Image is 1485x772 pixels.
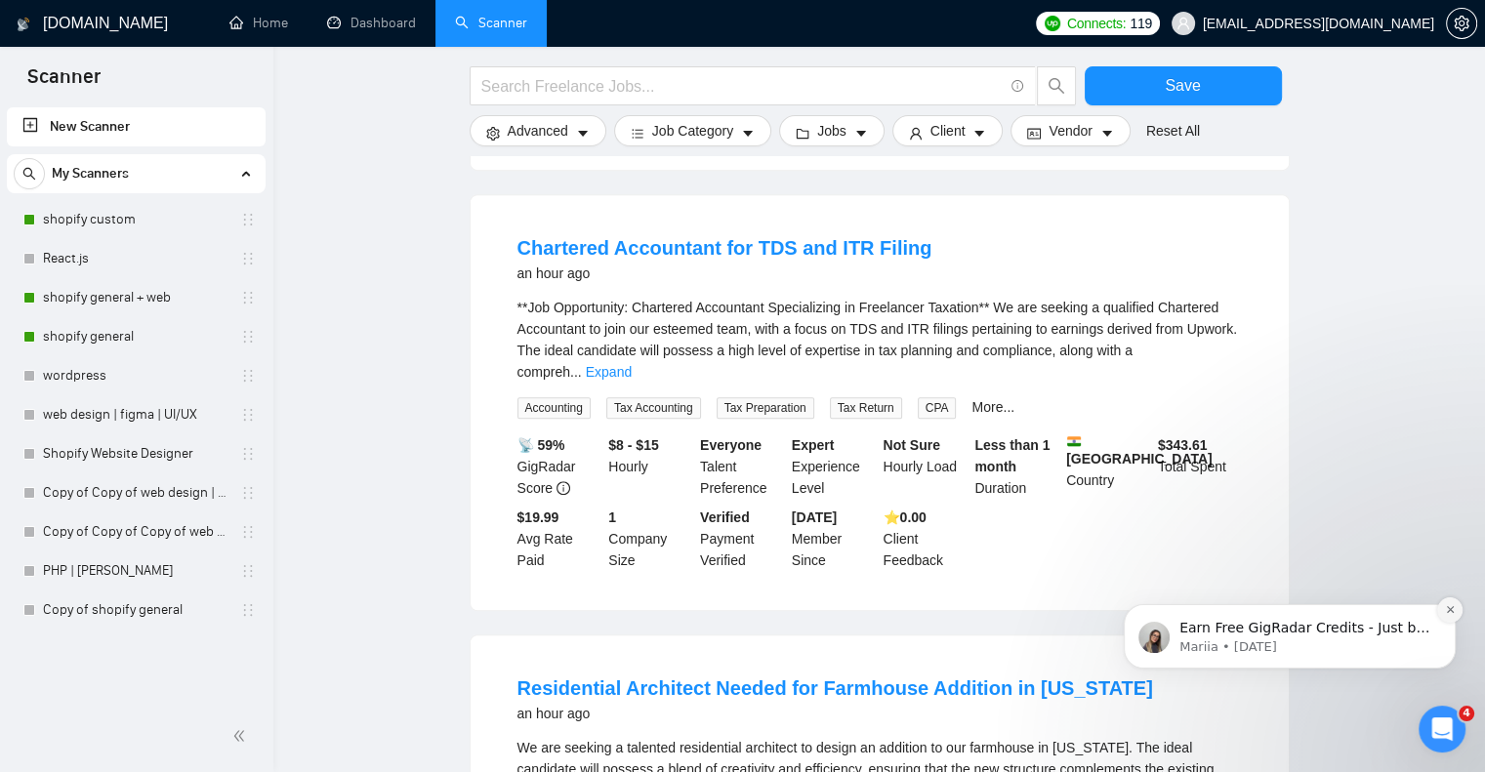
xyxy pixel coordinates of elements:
[909,126,923,141] span: user
[817,120,846,142] span: Jobs
[604,434,696,499] div: Hourly
[14,158,45,189] button: search
[1067,13,1126,34] span: Connects:
[604,507,696,571] div: Company Size
[343,116,368,142] button: Dismiss notification
[696,434,788,499] div: Talent Preference
[43,317,228,356] a: shopify general
[229,15,288,31] a: homeHome
[12,62,116,103] span: Scanner
[517,702,1153,725] div: an hour ago
[631,126,644,141] span: bars
[517,237,932,259] a: Chartered Accountant for TDS and ITR Filing
[470,115,606,146] button: settingAdvancedcaret-down
[481,74,1003,99] input: Search Freelance Jobs...
[1027,126,1041,141] span: idcard
[240,602,256,618] span: holder
[1130,13,1151,34] span: 119
[43,356,228,395] a: wordpress
[608,509,616,525] b: 1
[44,141,75,172] img: Profile image for Mariia
[880,434,971,499] div: Hourly Load
[1011,115,1130,146] button: idcardVendorcaret-down
[788,434,880,499] div: Experience Level
[240,407,256,423] span: holder
[43,473,228,512] a: Copy of Copy of web design | figma | UI/UX
[240,524,256,540] span: holder
[1146,120,1200,142] a: Reset All
[517,397,591,419] span: Accounting
[43,434,228,473] a: Shopify Website Designer
[43,551,228,590] a: PHP | [PERSON_NAME]
[614,115,771,146] button: barsJob Categorycaret-down
[517,262,932,285] div: an hour ago
[517,509,559,525] b: $19.99
[1100,126,1114,141] span: caret-down
[240,563,256,579] span: holder
[29,123,361,187] div: message notification from Mariia, 2w ago. Earn Free GigRadar Credits - Just by Sharing Your Story...
[1158,437,1208,453] b: $ 343.61
[514,507,605,571] div: Avg Rate Paid
[930,120,966,142] span: Client
[1094,481,1485,700] iframe: To enrich screen reader interactions, please activate Accessibility in Grammarly extension settings
[854,126,868,141] span: caret-down
[1045,16,1060,31] img: upwork-logo.png
[892,115,1004,146] button: userClientcaret-down
[1066,434,1213,467] b: [GEOGRAPHIC_DATA]
[974,437,1050,474] b: Less than 1 month
[792,509,837,525] b: [DATE]
[971,399,1014,415] a: More...
[557,481,570,495] span: info-circle
[1011,80,1024,93] span: info-circle
[85,138,337,157] p: Earn Free GigRadar Credits - Just by Sharing Your Story! 💬 Want more credits for sending proposal...
[1165,73,1200,98] span: Save
[43,200,228,239] a: shopify custom
[514,434,605,499] div: GigRadar Score
[1067,434,1081,448] img: 🇮🇳
[508,120,568,142] span: Advanced
[884,437,940,453] b: Not Sure
[1446,16,1477,31] a: setting
[779,115,885,146] button: folderJobscaret-down
[576,126,590,141] span: caret-down
[1154,434,1246,499] div: Total Spent
[1447,16,1476,31] span: setting
[972,126,986,141] span: caret-down
[884,509,927,525] b: ⭐️ 0.00
[232,726,252,746] span: double-left
[43,278,228,317] a: shopify general + web
[240,329,256,345] span: holder
[741,126,755,141] span: caret-down
[717,397,814,419] span: Tax Preparation
[1446,8,1477,39] button: setting
[517,297,1242,383] div: **Job Opportunity: Chartered Accountant Specializing in Freelancer Taxation** We are seeking a qu...
[696,507,788,571] div: Payment Verified
[970,434,1062,499] div: Duration
[22,107,250,146] a: New Scanner
[17,9,30,40] img: logo
[43,590,228,630] a: Copy of shopify general
[240,251,256,266] span: holder
[1419,706,1465,752] iframe: Intercom live chat
[517,300,1237,380] span: **Job Opportunity: Chartered Accountant Specializing in Freelancer Taxation** We are seeking a qu...
[240,485,256,501] span: holder
[43,395,228,434] a: web design | figma | UI/UX
[1062,434,1154,499] div: Country
[85,157,337,175] p: Message from Mariia, sent 2w ago
[830,397,902,419] span: Tax Return
[240,290,256,305] span: holder
[700,437,762,453] b: Everyone
[52,154,129,193] span: My Scanners
[240,446,256,462] span: holder
[1459,706,1474,721] span: 4
[7,154,266,630] li: My Scanners
[1038,77,1075,95] span: search
[43,239,228,278] a: React.js
[1085,66,1282,105] button: Save
[1049,120,1092,142] span: Vendor
[455,15,527,31] a: searchScanner
[327,15,416,31] a: dashboardDashboard
[517,677,1153,699] a: Residential Architect Needed for Farmhouse Addition in [US_STATE]
[606,397,701,419] span: Tax Accounting
[240,368,256,384] span: holder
